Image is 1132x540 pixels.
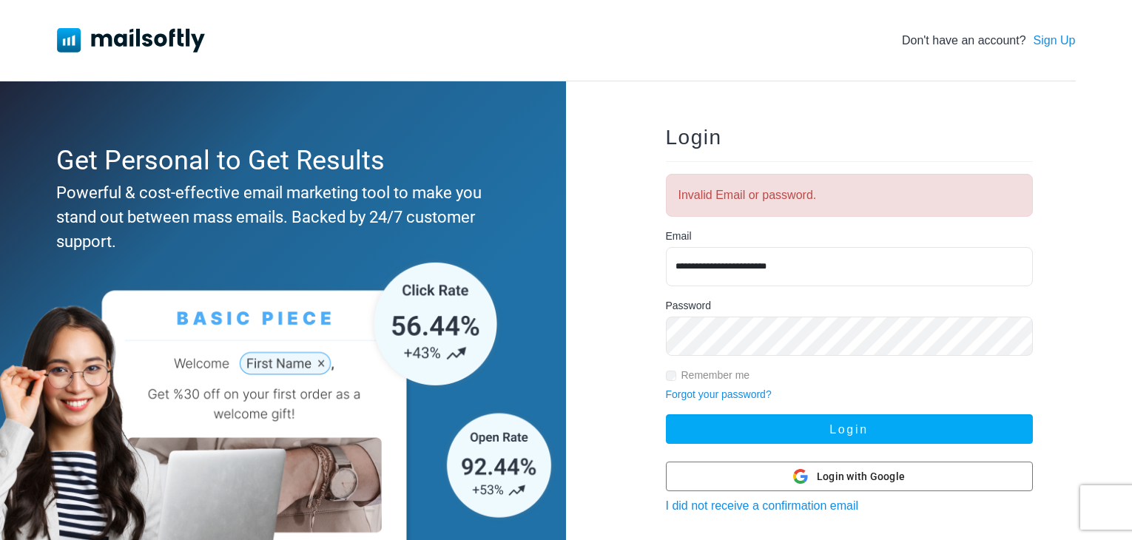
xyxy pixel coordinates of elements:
div: Don't have an account? [902,32,1076,50]
div: Invalid Email or password. [666,174,1033,217]
button: Login with Google [666,462,1033,491]
a: Forgot your password? [666,388,772,400]
div: Get Personal to Get Results [56,141,503,180]
label: Email [666,229,692,244]
label: Password [666,298,711,314]
span: Login [666,126,722,149]
span: Login with Google [817,469,905,485]
button: Login [666,414,1033,444]
a: I did not receive a confirmation email [666,499,859,512]
label: Remember me [681,368,750,383]
a: Sign Up [1034,32,1076,50]
div: Powerful & cost-effective email marketing tool to make you stand out between mass emails. Backed ... [56,180,503,254]
img: Mailsoftly [57,28,205,52]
